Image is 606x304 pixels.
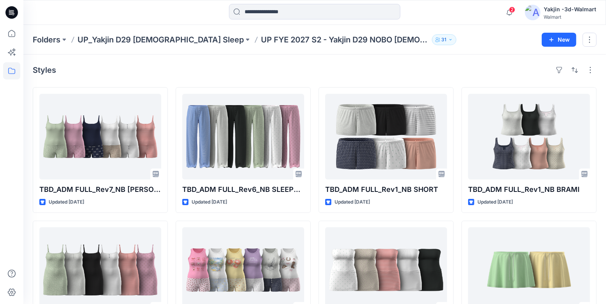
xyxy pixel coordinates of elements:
div: Walmart [544,14,596,20]
p: TBD_ADM FULL_Rev7_NB [PERSON_NAME] SET [39,184,161,195]
a: TBD_ADM FULL_Rev6_NB SLEEPWAER PANT [182,94,304,179]
p: TBD_ADM FULL_Rev1_NB BRAMI [468,184,590,195]
p: Updated [DATE] [335,198,370,206]
button: New [542,33,576,47]
h4: Styles [33,65,56,75]
p: 31 [442,35,447,44]
img: avatar [525,5,541,20]
span: 2 [509,7,515,13]
p: Updated [DATE] [192,198,227,206]
p: Updated [DATE] [49,198,84,206]
p: Updated [DATE] [477,198,513,206]
div: Yakjin -3d-Walmart [544,5,596,14]
button: 31 [432,34,456,45]
a: TBD_ADM FULL_Rev7_NB CAMI BOXER SET [39,94,161,179]
a: UP_Yakjin D29 [DEMOGRAPHIC_DATA] Sleep [78,34,244,45]
a: TBD_ADM FULL_Rev1_NB BRAMI [468,94,590,179]
a: Folders [33,34,60,45]
p: UP FYE 2027 S2 - Yakjin D29 NOBO [DEMOGRAPHIC_DATA] Sleepwear [261,34,429,45]
p: TBD_ADM FULL_Rev6_NB SLEEPWAER PANT [182,184,304,195]
a: TBD_ADM FULL_Rev1_NB SHORT [325,94,447,179]
p: TBD_ADM FULL_Rev1_NB SHORT [325,184,447,195]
